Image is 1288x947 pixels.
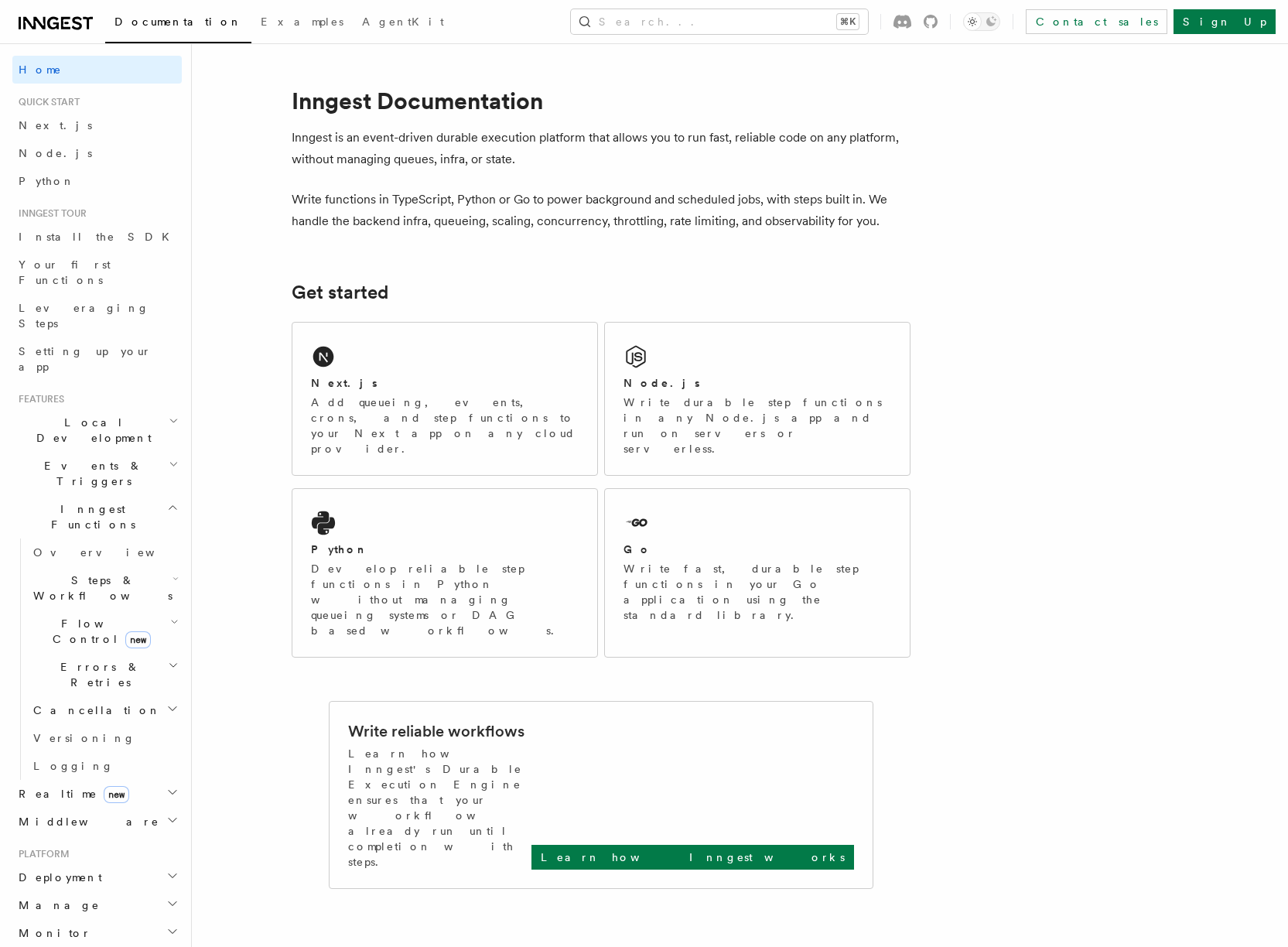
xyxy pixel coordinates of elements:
[19,62,62,77] span: Home
[261,15,343,28] span: Examples
[12,458,169,489] span: Events & Triggers
[12,251,182,294] a: Your first Functions
[27,696,182,724] button: Cancellation
[292,282,388,303] a: Get started
[12,167,182,195] a: Python
[12,863,182,891] button: Deployment
[292,322,598,476] a: Next.jsAdd queueing, events, crons, and step functions to your Next app on any cloud provider.
[19,119,92,132] span: Next.js
[27,610,182,653] button: Flow Controlnew
[292,488,598,658] a: PythonDevelop reliable step functions in Python without managing queueing systems or DAG based wo...
[624,561,891,623] p: Write fast, durable step functions in your Go application using the standard library.
[362,15,444,28] span: AgentKit
[19,345,152,373] span: Setting up your app
[27,573,173,603] span: Steps & Workflows
[27,659,168,690] span: Errors & Retries
[27,724,182,752] a: Versioning
[33,732,135,744] span: Versioning
[624,542,651,557] h2: Go
[12,919,182,947] button: Monitor
[12,870,102,885] span: Deployment
[125,631,151,648] span: new
[348,746,531,870] p: Learn how Inngest's Durable Execution Engine ensures that your workflow already run until complet...
[12,415,169,446] span: Local Development
[12,223,182,251] a: Install the SDK
[311,561,579,638] p: Develop reliable step functions in Python without managing queueing systems or DAG based workflows.
[105,5,251,43] a: Documentation
[27,566,182,610] button: Steps & Workflows
[624,395,891,456] p: Write durable step functions in any Node.js app and run on servers or serverless.
[27,653,182,696] button: Errors & Retries
[12,897,100,913] span: Manage
[104,786,129,803] span: new
[541,850,845,865] p: Learn how Inngest works
[27,616,170,647] span: Flow Control
[12,393,64,405] span: Features
[292,189,910,232] p: Write functions in TypeScript, Python or Go to power background and scheduled jobs, with steps bu...
[12,111,182,139] a: Next.js
[571,9,868,34] button: Search...⌘K
[19,147,92,159] span: Node.js
[12,925,91,941] span: Monitor
[12,495,182,538] button: Inngest Functions
[311,395,579,456] p: Add queueing, events, crons, and step functions to your Next app on any cloud provider.
[311,542,368,557] h2: Python
[1174,9,1276,34] a: Sign Up
[1026,9,1167,34] a: Contact sales
[12,56,182,84] a: Home
[114,15,242,28] span: Documentation
[604,488,910,658] a: GoWrite fast, durable step functions in your Go application using the standard library.
[12,814,159,829] span: Middleware
[12,139,182,167] a: Node.js
[12,452,182,495] button: Events & Triggers
[27,752,182,780] a: Logging
[531,845,854,870] a: Learn how Inngest works
[12,337,182,381] a: Setting up your app
[12,409,182,452] button: Local Development
[12,538,182,780] div: Inngest Functions
[12,501,167,532] span: Inngest Functions
[311,375,378,391] h2: Next.js
[33,546,193,559] span: Overview
[19,302,149,330] span: Leveraging Steps
[963,12,1000,31] button: Toggle dark mode
[604,322,910,476] a: Node.jsWrite durable step functions in any Node.js app and run on servers or serverless.
[19,258,111,286] span: Your first Functions
[19,175,75,187] span: Python
[251,5,353,42] a: Examples
[12,848,70,860] span: Platform
[12,294,182,337] a: Leveraging Steps
[27,703,161,718] span: Cancellation
[12,808,182,836] button: Middleware
[292,127,910,170] p: Inngest is an event-driven durable execution platform that allows you to run fast, reliable code ...
[292,87,910,115] h1: Inngest Documentation
[353,5,453,42] a: AgentKit
[12,780,182,808] button: Realtimenew
[19,231,179,243] span: Install the SDK
[837,14,859,29] kbd: ⌘K
[12,891,182,919] button: Manage
[33,760,114,772] span: Logging
[12,96,80,108] span: Quick start
[624,375,700,391] h2: Node.js
[27,538,182,566] a: Overview
[12,786,129,802] span: Realtime
[12,207,87,220] span: Inngest tour
[348,720,524,742] h2: Write reliable workflows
